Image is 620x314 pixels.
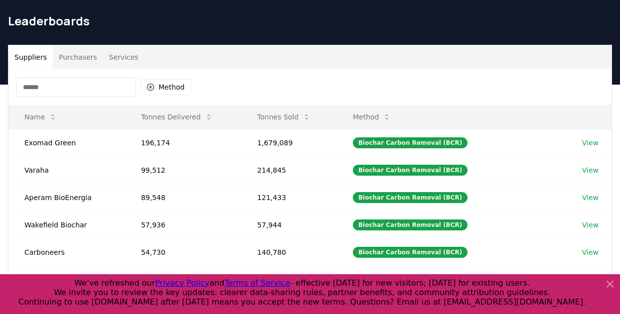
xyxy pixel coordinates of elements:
td: 121,433 [241,184,337,211]
button: Tonnes Delivered [133,107,221,127]
div: Biochar Carbon Removal (BCR) [353,219,467,230]
div: Biochar Carbon Removal (BCR) [353,137,467,148]
button: Suppliers [8,45,53,69]
td: 57,936 [125,211,241,238]
td: 57,944 [241,211,337,238]
button: Method [140,79,191,95]
td: 140,780 [241,238,337,266]
a: View [582,247,599,257]
td: 214,845 [241,156,337,184]
button: Method [345,107,399,127]
a: View [582,220,599,230]
td: 54,730 [125,238,241,266]
td: Wakefield Biochar [8,211,125,238]
td: 52,625 [241,266,337,293]
td: Aperam BioEnergia [8,184,125,211]
td: Pacific Biochar [8,266,125,293]
td: Carboneers [8,238,125,266]
td: 49,125 [125,266,241,293]
td: 196,174 [125,129,241,156]
td: Varaha [8,156,125,184]
button: Tonnes Sold [249,107,318,127]
div: Biochar Carbon Removal (BCR) [353,192,467,203]
a: View [582,193,599,203]
div: Biochar Carbon Removal (BCR) [353,165,467,176]
td: 99,512 [125,156,241,184]
td: Exomad Green [8,129,125,156]
a: View [582,138,599,148]
button: Name [16,107,65,127]
div: Biochar Carbon Removal (BCR) [353,247,467,258]
h1: Leaderboards [8,13,612,29]
button: Services [103,45,145,69]
a: View [582,165,599,175]
button: Purchasers [53,45,103,69]
td: 1,679,089 [241,129,337,156]
td: 89,548 [125,184,241,211]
